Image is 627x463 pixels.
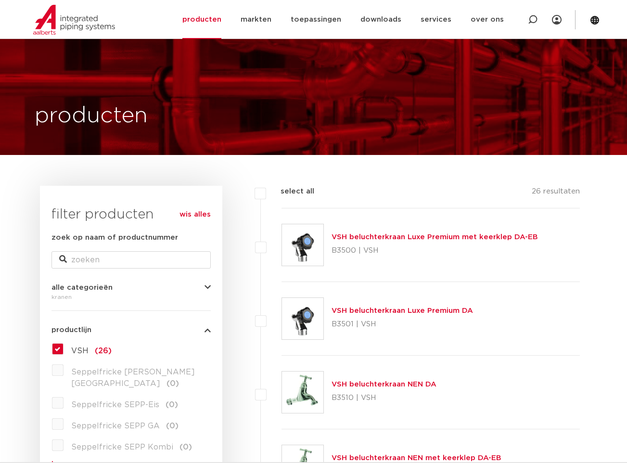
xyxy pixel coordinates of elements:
[51,284,113,291] span: alle categorieën
[332,307,473,314] a: VSH beluchterkraan Luxe Premium DA
[166,401,178,409] span: (0)
[71,401,159,409] span: Seppelfricke SEPP-Eis
[332,454,501,462] a: VSH beluchterkraan NEN met keerklep DA-EB
[71,347,89,355] span: VSH
[71,368,195,387] span: Seppelfricke [PERSON_NAME][GEOGRAPHIC_DATA]
[332,243,538,258] p: B3500 | VSH
[332,390,436,406] p: B3510 | VSH
[166,422,179,430] span: (0)
[51,326,91,334] span: productlijn
[51,284,211,291] button: alle categorieën
[179,443,192,451] span: (0)
[332,317,473,332] p: B3501 | VSH
[282,298,323,339] img: Thumbnail for VSH beluchterkraan Luxe Premium DA
[332,233,538,241] a: VSH beluchterkraan Luxe Premium met keerklep DA-EB
[282,372,323,413] img: Thumbnail for VSH beluchterkraan NEN DA
[35,101,148,131] h1: producten
[332,381,436,388] a: VSH beluchterkraan NEN DA
[51,251,211,269] input: zoeken
[51,232,178,244] label: zoek op naam of productnummer
[282,224,323,266] img: Thumbnail for VSH beluchterkraan Luxe Premium met keerklep DA-EB
[532,186,580,201] p: 26 resultaten
[51,326,211,334] button: productlijn
[51,291,211,303] div: kranen
[166,380,179,387] span: (0)
[51,205,211,224] h3: filter producten
[266,186,314,197] label: select all
[71,422,160,430] span: Seppelfricke SEPP GA
[95,347,112,355] span: (26)
[71,443,173,451] span: Seppelfricke SEPP Kombi
[179,209,211,220] a: wis alles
